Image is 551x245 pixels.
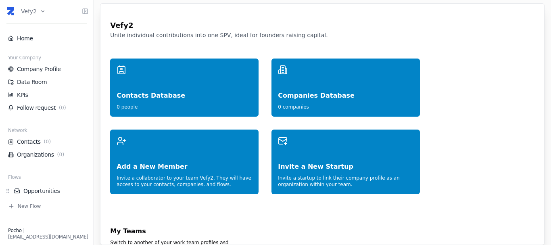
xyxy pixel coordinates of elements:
[8,65,85,73] a: Company Profile
[117,75,252,101] div: Contacts Database
[278,75,413,101] div: Companies Database
[42,138,53,145] span: ( 0 )
[5,127,88,135] div: Network
[278,101,413,110] div: 0 companies
[8,227,88,234] div: |
[117,146,252,172] div: Add a New Member
[8,151,85,159] a: Organizations(0)
[117,172,252,188] div: Invite a collaborator to your team Vefy2 . They will have access to your contacts, companies, and...
[5,203,88,209] button: New Flow
[278,172,413,188] div: Invite a startup to link their company profile as an organization within your team.
[110,13,534,31] div: Vefy2
[271,59,420,117] a: Companies Database0 companies
[8,174,21,180] span: Flows
[21,2,46,20] button: Vefy2
[271,130,420,194] a: Invite a New StartupInvite a startup to link their company profile as an organization within your...
[8,234,88,240] div: [EMAIL_ADDRESS][DOMAIN_NAME]
[8,228,22,233] span: Pocho
[57,105,68,111] span: ( 0 )
[14,187,88,195] a: Opportunities
[8,34,85,42] a: Home
[110,31,534,46] div: Unite individual contributions into one SPV, ideal for founders raising capital.
[8,138,85,146] a: Contacts(0)
[8,78,85,86] a: Data Room
[8,104,85,112] a: Follow request(0)
[110,130,259,194] a: Add a New MemberInvite a collaborator to your team Vefy2. They will have access to your contacts,...
[5,54,88,63] div: Your Company
[56,151,66,158] span: ( 0 )
[5,187,88,195] div: Opportunities
[110,59,259,117] a: Contacts Database0 people
[8,91,85,99] a: KPIs
[117,101,252,110] div: 0 people
[278,146,413,172] div: Invite a New Startup
[110,226,463,236] div: My Teams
